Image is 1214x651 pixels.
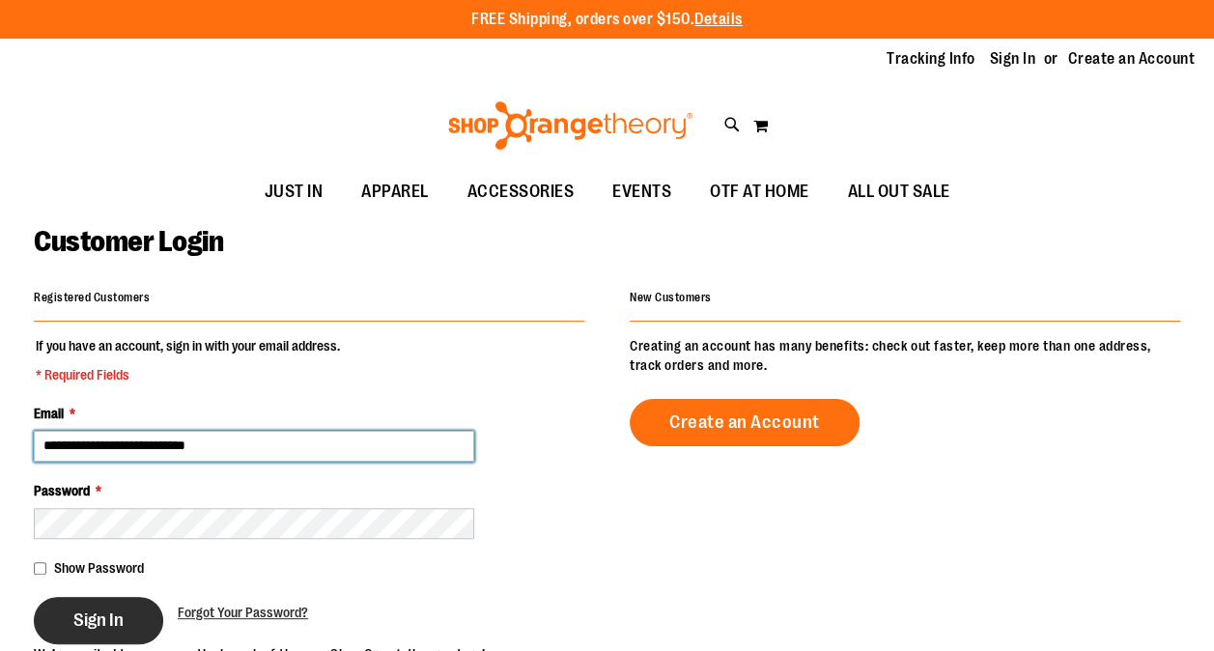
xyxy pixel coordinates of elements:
[34,483,90,498] span: Password
[34,406,64,421] span: Email
[471,9,743,31] p: FREE Shipping, orders over $150.
[1068,48,1196,70] a: Create an Account
[694,11,743,28] a: Details
[54,560,144,576] span: Show Password
[990,48,1036,70] a: Sign In
[630,336,1180,375] p: Creating an account has many benefits: check out faster, keep more than one address, track orders...
[36,365,340,384] span: * Required Fields
[265,170,324,213] span: JUST IN
[73,609,124,631] span: Sign In
[34,291,150,304] strong: Registered Customers
[612,170,671,213] span: EVENTS
[178,603,308,622] a: Forgot Your Password?
[848,170,950,213] span: ALL OUT SALE
[467,170,575,213] span: ACCESSORIES
[630,399,860,446] a: Create an Account
[34,225,223,258] span: Customer Login
[34,336,342,384] legend: If you have an account, sign in with your email address.
[669,411,820,433] span: Create an Account
[887,48,975,70] a: Tracking Info
[34,597,163,644] button: Sign In
[710,170,809,213] span: OTF AT HOME
[445,101,695,150] img: Shop Orangetheory
[630,291,712,304] strong: New Customers
[361,170,429,213] span: APPAREL
[178,605,308,620] span: Forgot Your Password?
